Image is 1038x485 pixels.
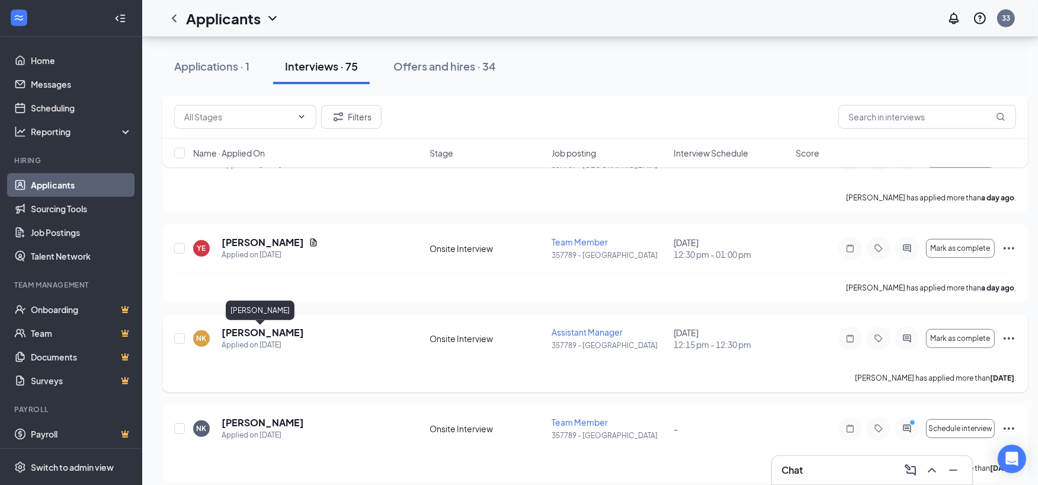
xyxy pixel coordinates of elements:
svg: ComposeMessage [904,463,918,477]
a: OnboardingCrown [31,298,132,321]
b: [DATE] [990,374,1014,382]
a: Sourcing Tools [31,197,132,221]
div: Applied on [DATE] [222,429,304,441]
svg: Tag [872,424,886,433]
div: [DATE] [674,327,789,350]
h5: [PERSON_NAME] [222,326,304,339]
input: Search in interviews [838,105,1016,129]
div: NK [197,333,207,343]
svg: Tag [872,244,886,253]
svg: Note [843,334,857,343]
b: a day ago [981,193,1014,202]
svg: Analysis [14,126,26,138]
span: Interview Schedule [674,147,748,159]
span: Team Member [552,237,608,247]
a: DocumentsCrown [31,345,132,369]
a: Messages [31,72,132,96]
h5: [PERSON_NAME] [222,236,304,249]
span: Job posting [552,147,596,159]
span: Team Member [552,417,608,427]
div: Offers and hires · 34 [393,59,496,74]
button: ChevronUp [922,461,941,480]
svg: Minimize [946,463,960,477]
div: Switch to admin view [31,461,114,473]
div: Payroll [14,404,130,414]
span: Stage [430,147,454,159]
svg: Document [309,238,318,247]
div: Onsite Interview [430,423,545,435]
a: SurveysCrown [31,369,132,393]
svg: ChevronDown [297,112,306,122]
div: YE [197,243,206,253]
button: Mark as complete [926,329,995,348]
svg: QuestionInfo [973,11,987,25]
span: - [674,423,678,434]
p: [PERSON_NAME] has applied more than . [846,283,1016,293]
button: Schedule interview [926,419,995,438]
span: Score [796,147,819,159]
a: Home [31,49,132,72]
b: a day ago [981,283,1014,292]
div: [PERSON_NAME] [226,301,294,320]
svg: Collapse [114,12,126,24]
input: All Stages [184,110,292,123]
span: Assistant Manager [552,327,623,337]
a: PayrollCrown [31,422,132,446]
svg: ChevronDown [265,11,280,25]
svg: Tag [872,334,886,343]
div: Hiring [14,155,130,165]
div: Applications · 1 [174,59,249,74]
span: 12:30 pm - 01:00 pm [674,248,789,260]
button: Minimize [944,461,963,480]
button: Mark as complete [926,239,995,258]
a: Job Postings [31,221,132,244]
svg: Ellipses [1002,422,1016,436]
div: Reporting [31,126,133,138]
div: Onsite Interview [430,333,545,344]
svg: Note [843,244,857,253]
span: Schedule interview [928,425,992,433]
div: Team Management [14,280,130,290]
svg: Note [843,424,857,433]
div: NK [197,423,207,433]
button: Filter Filters [321,105,382,129]
h3: Chat [781,464,803,477]
svg: Ellipses [1002,331,1016,346]
svg: ChevronLeft [167,11,181,25]
p: 357789 - [GEOGRAPHIC_DATA] [552,430,667,441]
a: Talent Network [31,244,132,268]
div: 33 [1002,13,1010,23]
a: Applicants [31,173,132,197]
div: Onsite Interview [430,242,545,254]
div: Applied on [DATE] [222,339,304,351]
div: Applied on [DATE] [222,249,318,261]
svg: Filter [331,110,345,124]
p: [PERSON_NAME] has applied more than . [855,373,1016,383]
svg: ActiveChat [900,424,914,433]
svg: ActiveChat [900,334,914,343]
svg: PrimaryDot [907,419,921,429]
svg: Notifications [947,11,961,25]
div: Open Intercom Messenger [998,445,1026,473]
a: TeamCrown [31,321,132,345]
span: 12:15 pm - 12:30 pm [674,339,789,350]
p: 357789 - [GEOGRAPHIC_DATA] [552,250,667,260]
p: [PERSON_NAME] has applied more than . [846,193,1016,203]
svg: Ellipses [1002,241,1016,256]
span: Mark as complete [930,334,990,343]
p: 357789 - [GEOGRAPHIC_DATA] [552,340,667,350]
h1: Applicants [186,8,261,28]
div: [DATE] [674,237,789,260]
h5: [PERSON_NAME] [222,416,304,429]
svg: ChevronUp [925,463,939,477]
button: ComposeMessage [901,461,920,480]
span: Name · Applied On [193,147,265,159]
svg: ActiveChat [900,244,914,253]
b: [DATE] [990,464,1014,473]
div: Interviews · 75 [285,59,358,74]
svg: MagnifyingGlass [996,112,1005,122]
svg: WorkstreamLogo [13,12,25,24]
svg: Settings [14,461,26,473]
span: Mark as complete [930,244,990,253]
